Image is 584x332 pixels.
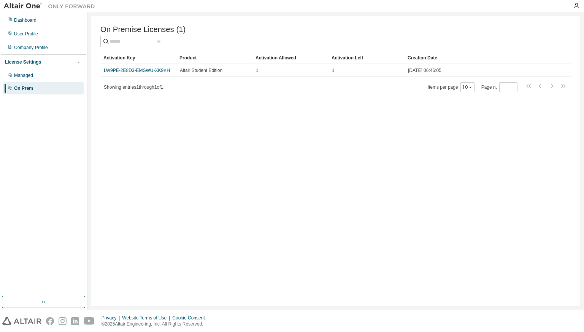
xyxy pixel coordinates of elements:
[14,72,33,78] div: Managed
[102,315,122,321] div: Privacy
[14,17,36,23] div: Dashboard
[104,68,170,73] a: LW9PE-2E8D3-EMSWU-XK9KH
[14,45,48,51] div: Company Profile
[122,315,172,321] div: Website Terms of Use
[14,85,33,91] div: On Prem
[481,82,517,92] span: Page n.
[462,84,473,90] button: 10
[100,25,186,34] span: On Premise Licenses (1)
[332,67,335,73] span: 1
[103,52,173,64] div: Activation Key
[14,31,38,37] div: User Profile
[5,59,41,65] div: License Settings
[180,67,222,73] span: Altair Student Edition
[71,317,79,325] img: linkedin.svg
[332,52,401,64] div: Activation Left
[59,317,67,325] img: instagram.svg
[84,317,95,325] img: youtube.svg
[256,67,259,73] span: 1
[4,2,99,10] img: Altair One
[408,67,441,73] span: [DATE] 06:46:05
[2,317,41,325] img: altair_logo.svg
[255,52,325,64] div: Activation Allowed
[46,317,54,325] img: facebook.svg
[102,321,209,327] p: © 2025 Altair Engineering, Inc. All Rights Reserved.
[179,52,249,64] div: Product
[104,85,163,90] span: Showing entries 1 through 1 of 1
[408,52,538,64] div: Creation Date
[428,82,474,92] span: Items per page
[172,315,209,321] div: Cookie Consent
